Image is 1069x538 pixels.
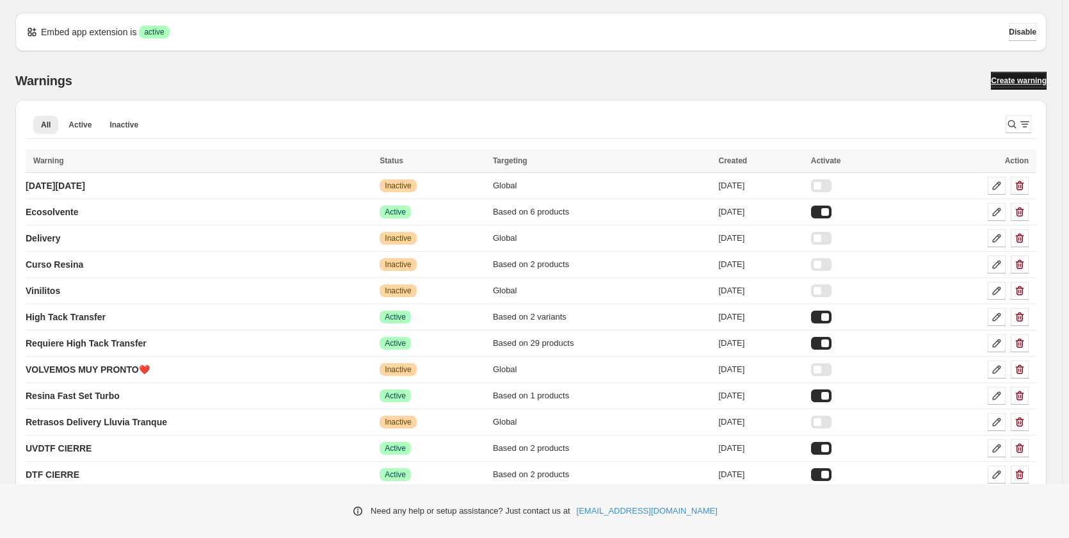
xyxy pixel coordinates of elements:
[718,416,803,428] div: [DATE]
[493,179,711,192] div: Global
[1009,27,1036,37] span: Disable
[718,311,803,323] div: [DATE]
[385,259,411,270] span: Inactive
[1006,115,1031,133] button: Search and filter results
[1009,23,1036,41] button: Disable
[493,468,711,481] div: Based on 2 products
[26,464,79,485] a: DTF CIERRE
[718,468,803,481] div: [DATE]
[26,468,79,481] p: DTF CIERRE
[385,417,411,427] span: Inactive
[718,363,803,376] div: [DATE]
[718,232,803,245] div: [DATE]
[26,254,83,275] a: Curso Resina
[718,258,803,271] div: [DATE]
[811,156,841,165] span: Activate
[493,363,711,376] div: Global
[109,120,138,130] span: Inactive
[26,175,85,196] a: [DATE][DATE]
[26,416,167,428] p: Retrasos Delivery Lluvia Tranque
[493,206,711,218] div: Based on 6 products
[493,232,711,245] div: Global
[26,311,106,323] p: High Tack Transfer
[385,181,411,191] span: Inactive
[26,412,167,432] a: Retrasos Delivery Lluvia Tranque
[26,179,85,192] p: [DATE][DATE]
[718,179,803,192] div: [DATE]
[26,359,150,380] a: VOLVEMOS MUY PRONTO❤️
[718,206,803,218] div: [DATE]
[26,206,78,218] p: Ecosolvente
[577,505,718,518] a: [EMAIL_ADDRESS][DOMAIN_NAME]
[718,389,803,402] div: [DATE]
[41,120,51,130] span: All
[493,156,527,165] span: Targeting
[385,469,406,480] span: Active
[385,207,406,217] span: Active
[26,442,92,455] p: UVDTF CIERRE
[385,233,411,243] span: Inactive
[493,258,711,271] div: Based on 2 products
[493,337,711,350] div: Based on 29 products
[385,286,411,296] span: Inactive
[26,333,147,354] a: Requiere High Tack Transfer
[26,232,60,245] p: Delivery
[385,364,411,375] span: Inactive
[26,386,120,406] a: Resina Fast Set Turbo
[493,311,711,323] div: Based on 2 variants
[991,72,1047,90] a: Create warning
[26,389,120,402] p: Resina Fast Set Turbo
[718,337,803,350] div: [DATE]
[26,363,150,376] p: VOLVEMOS MUY PRONTO❤️
[41,26,136,38] p: Embed app extension is
[26,258,83,271] p: Curso Resina
[68,120,92,130] span: Active
[144,27,164,37] span: active
[26,337,147,350] p: Requiere High Tack Transfer
[493,389,711,402] div: Based on 1 products
[26,438,92,459] a: UVDTF CIERRE
[26,281,60,301] a: Vinilitos
[385,391,406,401] span: Active
[493,416,711,428] div: Global
[718,156,747,165] span: Created
[718,284,803,297] div: [DATE]
[385,312,406,322] span: Active
[1005,156,1029,165] span: Action
[493,284,711,297] div: Global
[26,284,60,297] p: Vinilitos
[718,442,803,455] div: [DATE]
[385,443,406,453] span: Active
[15,73,72,88] h2: Warnings
[380,156,403,165] span: Status
[26,228,60,249] a: Delivery
[26,202,78,222] a: Ecosolvente
[493,442,711,455] div: Based on 2 products
[33,156,64,165] span: Warning
[991,76,1047,86] span: Create warning
[26,307,106,327] a: High Tack Transfer
[385,338,406,348] span: Active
